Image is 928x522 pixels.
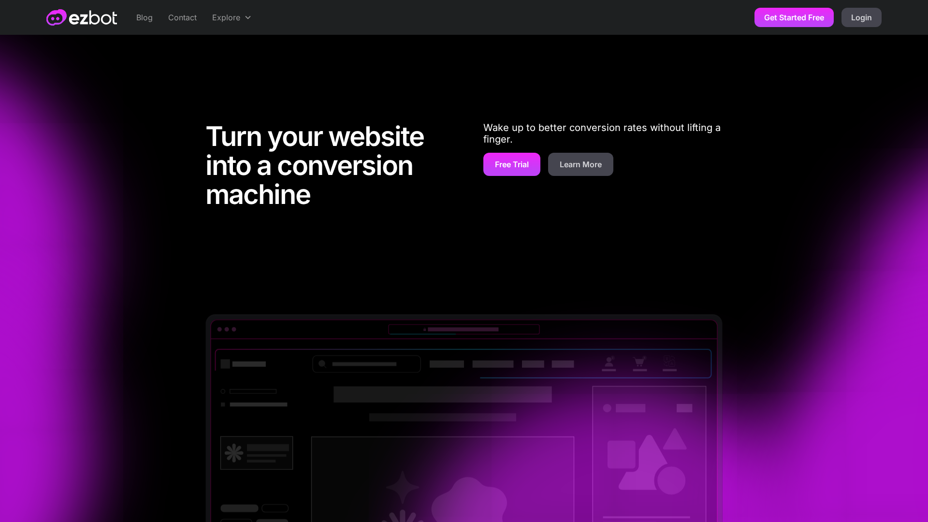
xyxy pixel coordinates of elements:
p: Wake up to better conversion rates without lifting a finger. [483,122,723,145]
a: Login [841,8,882,27]
a: Learn More [548,153,613,176]
h1: Turn your website into a conversion machine [205,122,445,214]
a: home [46,9,117,26]
div: Explore [212,12,240,23]
a: Get Started Free [754,8,834,27]
a: Free Trial [483,153,540,176]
